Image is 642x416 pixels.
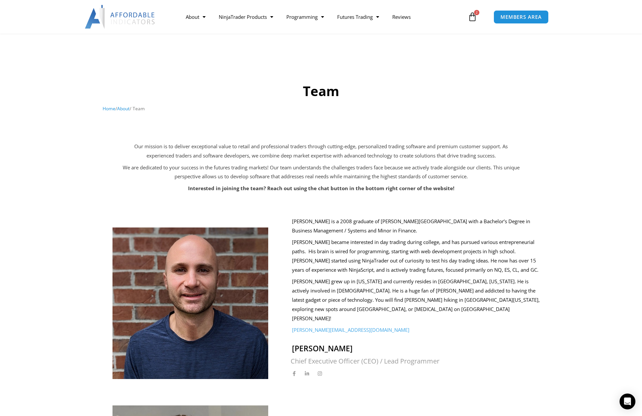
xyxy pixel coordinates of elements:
a: About [117,105,130,112]
strong: Interested in joining the team? Reach out using the chat button in the bottom right corner of the... [188,185,454,191]
a: Futures Trading [331,9,386,24]
h1: Team [103,82,540,100]
img: joel | Affordable Indicators – NinjaTrader [112,227,268,379]
a: About [179,9,212,24]
img: LogoAI | Affordable Indicators – NinjaTrader [85,5,156,29]
nav: Breadcrumb [103,104,540,113]
a: 2 [458,7,487,26]
span: MEMBERS AREA [500,15,542,19]
p: [PERSON_NAME] grew up in [US_STATE] and currently resides in [GEOGRAPHIC_DATA], [US_STATE]. He is... [292,277,543,323]
div: Open Intercom Messenger [620,394,635,409]
span: 2 [474,10,479,15]
a: Home [103,105,115,112]
h2: [PERSON_NAME] [292,344,543,354]
p: [PERSON_NAME] is a 2008 graduate of [PERSON_NAME][GEOGRAPHIC_DATA] with a Bachelor’s Degree in Bu... [292,217,543,235]
nav: Menu [179,9,466,24]
p: Our mission is to deliver exceptional value to retail and professional traders through cutting-ed... [121,142,521,160]
a: Programming [280,9,331,24]
a: MEMBERS AREA [494,10,549,24]
a: Reviews [386,9,417,24]
a: [PERSON_NAME][EMAIL_ADDRESS][DOMAIN_NAME] [292,327,409,333]
p: [PERSON_NAME] became interested in day trading during college, and has pursued various entreprene... [292,238,543,274]
p: We are dedicated to your success in the futures trading markets! Our team understands the challen... [121,163,521,182]
a: NinjaTrader Products [212,9,280,24]
h2: Chief Executive Officer (CEO) / Lead Programmer [291,357,543,365]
